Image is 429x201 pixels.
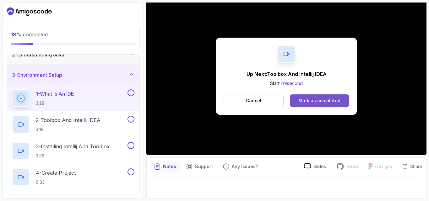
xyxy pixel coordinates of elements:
[7,45,139,65] button: 2-Understanding Java
[12,116,134,133] button: 2-Toolbox And Intellij IDEA3:18
[410,163,422,170] p: Share
[7,65,139,85] button: 3-Environment Setup
[284,81,303,86] span: 9 second
[7,7,52,17] a: Dashboard
[247,80,327,87] p: Start in
[36,169,76,177] p: 4 - Create Project
[36,143,126,150] p: 3 - Installing Intellij And Toolbox Configuration
[36,179,76,185] p: 6:33
[375,163,392,170] p: Designs
[36,126,100,133] p: 3:18
[397,163,422,170] button: Share
[12,51,64,58] h3: 2 - Understanding Java
[163,163,176,170] p: Notes
[224,94,284,107] button: Cancel
[232,163,258,170] p: Any issues?
[12,89,134,107] button: 1-What Is An IDE3:28
[347,163,358,170] p: Repo
[290,94,349,107] button: Mark as completed
[12,142,134,160] button: 3-Installing Intellij And Toolbox Configuration3:32
[36,116,100,124] p: 2 - Toolbox And Intellij IDEA
[36,100,74,106] p: 3:28
[182,161,217,172] button: Support button
[36,153,126,159] p: 3:32
[299,163,331,170] a: Slides
[11,31,22,38] span: 18 %
[219,161,262,172] button: Feedback button
[12,71,62,79] h3: 3 - Environment Setup
[298,98,340,104] div: Mark as completed
[12,168,134,186] button: 4-Create Project6:33
[247,70,327,78] p: Up Next: Toolbox And Intellij IDEA
[150,161,180,172] button: notes button
[11,31,48,38] span: completed
[36,90,74,98] p: 1 - What Is An IDE
[313,163,326,170] p: Slides
[195,163,213,170] p: Support
[246,98,261,104] p: Cancel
